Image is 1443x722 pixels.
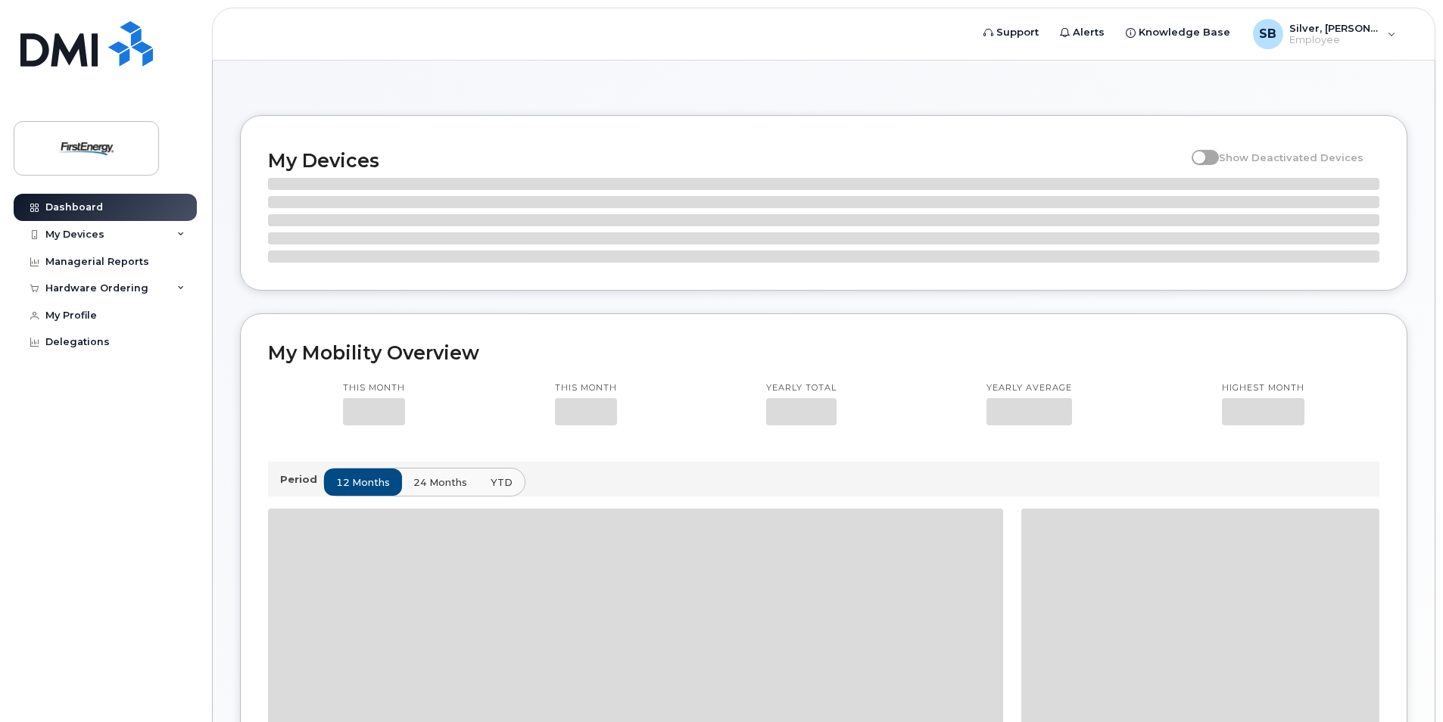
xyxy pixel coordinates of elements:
p: This month [555,382,617,394]
p: Yearly total [766,382,837,394]
span: YTD [491,475,513,490]
p: This month [343,382,405,394]
input: Show Deactivated Devices [1192,143,1204,155]
span: 24 months [413,475,467,490]
h2: My Devices [268,149,1184,172]
h2: My Mobility Overview [268,341,1379,364]
p: Highest month [1222,382,1304,394]
p: Period [280,472,323,487]
span: Show Deactivated Devices [1219,151,1364,163]
p: Yearly average [986,382,1072,394]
